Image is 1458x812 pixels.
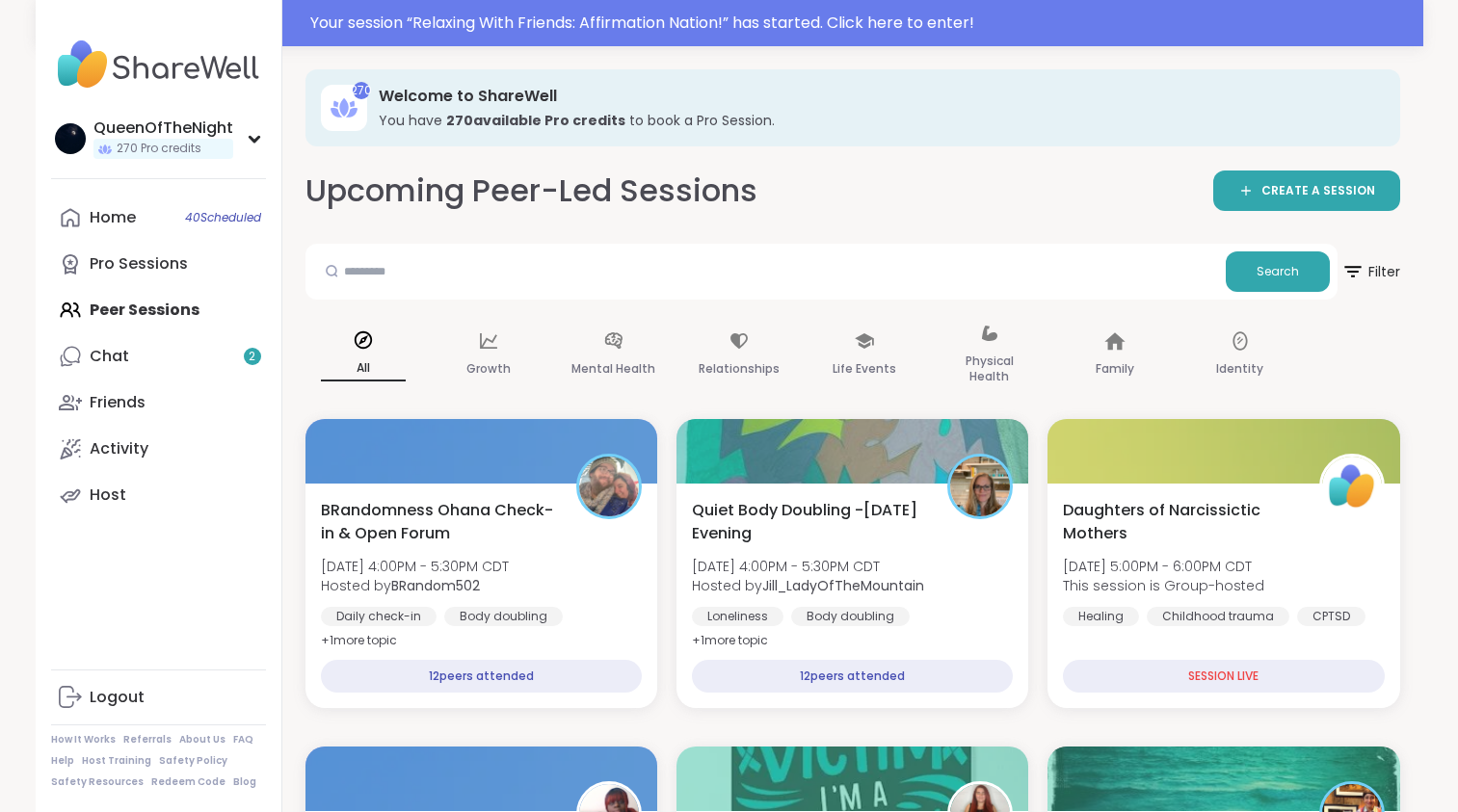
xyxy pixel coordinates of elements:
div: Activity [90,438,148,459]
div: Chat [90,346,129,367]
p: Physical Health [947,350,1032,388]
div: 270 [353,82,370,99]
p: Growth [466,357,511,380]
h2: Upcoming Peer-Led Sessions [305,170,757,213]
span: BRandomness Ohana Check-in & Open Forum [321,499,555,545]
p: Mental Health [571,357,655,380]
p: Family [1096,357,1134,380]
span: Filter [1341,249,1400,295]
a: Activity [51,426,266,472]
span: Search [1257,263,1299,280]
a: Logout [51,674,266,720]
div: Your session “ Relaxing With Friends: Affirmation Nation! ” has started. Click here to enter! [310,12,1412,35]
span: Daughters of Narcissictic Mothers [1063,499,1297,545]
a: How It Works [51,733,116,747]
span: [DATE] 4:00PM - 5:30PM CDT [692,557,924,576]
div: Body doubling [444,607,563,626]
div: Home [90,207,136,228]
div: Childhood trauma [1147,607,1289,626]
a: Referrals [123,733,172,747]
a: Pro Sessions [51,241,266,287]
a: Redeem Code [151,775,225,789]
a: Host Training [82,754,151,768]
a: Chat2 [51,333,266,380]
span: This session is Group-hosted [1063,576,1264,595]
p: All [321,356,406,381]
div: Body doubling [791,607,910,626]
span: [DATE] 4:00PM - 5:30PM CDT [321,557,509,576]
a: Safety Policy [159,754,227,768]
a: Help [51,754,74,768]
span: [DATE] 5:00PM - 6:00PM CDT [1063,557,1264,576]
h3: Welcome to ShareWell [379,86,1373,107]
a: Blog [233,775,256,789]
span: 40 Scheduled [185,210,261,225]
a: Safety Resources [51,775,144,789]
span: CREATE A SESSION [1261,183,1375,199]
b: BRandom502 [391,576,480,595]
a: About Us [179,733,225,747]
img: ShareWell [1322,457,1382,516]
b: Jill_LadyOfTheMountain [762,576,924,595]
a: FAQ [233,733,253,747]
div: 12 peers attended [321,660,642,693]
div: Pro Sessions [90,253,188,275]
div: 12 peers attended [692,660,1013,693]
div: SESSION LIVE [1063,660,1384,693]
span: Hosted by [321,576,509,595]
p: Life Events [833,357,896,380]
img: BRandom502 [579,457,639,516]
div: CPTSD [1297,607,1365,626]
button: Filter [1341,244,1400,300]
a: Host [51,472,266,518]
div: QueenOfTheNight [93,118,233,139]
span: 270 Pro credits [117,141,201,157]
div: Loneliness [692,607,783,626]
div: Logout [90,687,145,708]
h3: You have to book a Pro Session. [379,111,1373,130]
div: Host [90,485,126,506]
div: Friends [90,392,146,413]
img: ShareWell Nav Logo [51,31,266,98]
img: Jill_LadyOfTheMountain [950,457,1010,516]
span: 2 [249,349,255,365]
a: Friends [51,380,266,426]
a: Home40Scheduled [51,195,266,241]
button: Search [1226,251,1330,292]
span: Hosted by [692,576,924,595]
div: Daily check-in [321,607,437,626]
b: 270 available Pro credit s [446,111,625,130]
img: QueenOfTheNight [55,123,86,154]
p: Relationships [699,357,780,380]
a: CREATE A SESSION [1213,170,1400,211]
p: Identity [1216,357,1263,380]
span: Quiet Body Doubling -[DATE] Evening [692,499,926,545]
div: Healing [1063,607,1139,626]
